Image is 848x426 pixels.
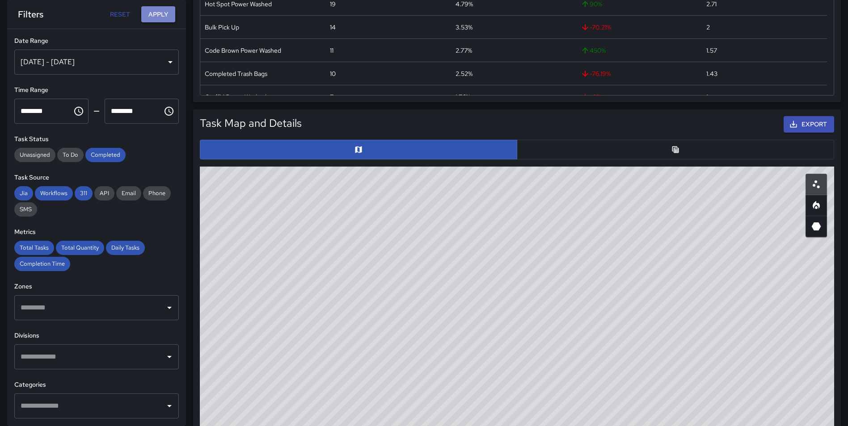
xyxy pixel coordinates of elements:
div: Completion Time [14,257,70,271]
svg: Table [671,145,680,154]
div: Completed [85,148,126,162]
div: 1.76% [456,92,470,101]
h6: Date Range [14,36,179,46]
span: -65 % [581,92,604,101]
div: Graffiti Power Washed [205,92,266,101]
span: Total Quantity [56,244,104,251]
button: Choose time, selected time is 11:59 PM [160,102,178,120]
span: API [94,189,114,197]
div: 1.57 [706,46,717,55]
div: 2.77% [456,46,472,55]
span: 450 % [581,46,606,55]
span: 311 [75,189,93,197]
button: Choose time, selected time is 12:00 AM [70,102,88,120]
div: [DATE] - [DATE] [14,50,179,75]
button: Open [163,351,176,363]
h5: Task Map and Details [200,116,302,130]
div: Total Quantity [56,241,104,255]
span: Unassigned [14,151,55,159]
button: Map [200,140,517,159]
div: Daily Tasks [106,241,145,255]
button: Heatmap [806,195,827,216]
div: 311 [75,186,93,200]
div: 2.52% [456,69,473,78]
div: To Do [57,148,84,162]
div: SMS [14,202,37,217]
div: 11 [330,46,333,55]
span: Total Tasks [14,244,54,251]
div: 14 [330,23,336,32]
span: Daily Tasks [106,244,145,251]
div: 10 [330,69,336,78]
button: Open [163,301,176,314]
svg: 3D Heatmap [811,221,822,232]
span: Phone [143,189,171,197]
div: 1.43 [706,69,717,78]
h6: Categories [14,380,179,390]
button: Apply [141,6,175,23]
h6: Time Range [14,85,179,95]
div: Unassigned [14,148,55,162]
svg: Scatterplot [811,179,822,190]
span: Completed [85,151,126,159]
button: Reset [105,6,134,23]
div: Phone [143,186,171,200]
button: Table [517,140,834,159]
span: Completion Time [14,260,70,267]
div: 1 [706,92,708,101]
div: Total Tasks [14,241,54,255]
div: Code Brown Power Washed [205,46,281,55]
div: Bulk Pick Up [205,23,239,32]
div: 3.53% [456,23,473,32]
span: Workflows [35,189,73,197]
h6: Divisions [14,331,179,341]
span: SMS [14,205,37,213]
h6: Zones [14,282,179,292]
span: -76.19 % [581,69,611,78]
span: Jia [14,189,33,197]
div: Workflows [35,186,73,200]
svg: Heatmap [811,200,822,211]
h6: Filters [18,7,43,21]
h6: Task Source [14,173,179,183]
div: 2 [706,23,710,32]
button: Open [163,400,176,412]
span: -70.21 % [581,23,611,32]
div: Jia [14,186,33,200]
div: Email [116,186,141,200]
button: 3D Heatmap [806,216,827,237]
svg: Map [354,145,363,154]
button: Scatterplot [806,174,827,195]
span: To Do [57,151,84,159]
div: Completed Trash Bags [205,69,267,78]
div: API [94,186,114,200]
div: 7 [330,92,333,101]
h6: Task Status [14,134,179,144]
h6: Metrics [14,227,179,237]
button: Export [784,116,834,133]
span: Email [116,189,141,197]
